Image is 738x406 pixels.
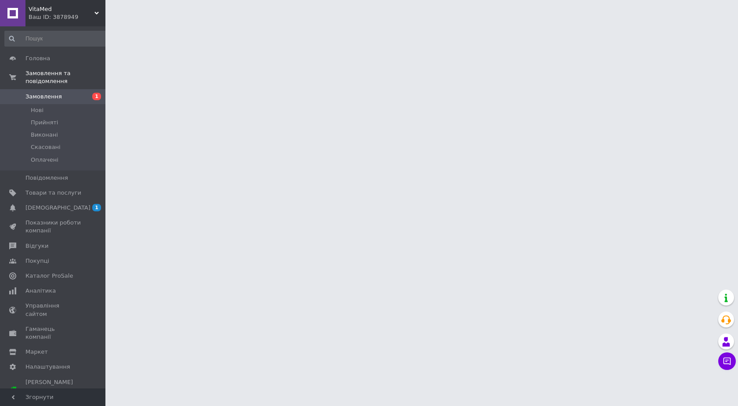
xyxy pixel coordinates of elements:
[25,69,105,85] span: Замовлення та повідомлення
[25,189,81,197] span: Товари та послуги
[31,143,61,151] span: Скасовані
[25,54,50,62] span: Головна
[25,219,81,235] span: Показники роботи компанії
[92,204,101,211] span: 1
[25,378,81,402] span: [PERSON_NAME] та рахунки
[92,93,101,100] span: 1
[29,13,105,21] div: Ваш ID: 3878949
[29,5,94,13] span: VitaMed
[25,242,48,250] span: Відгуки
[25,204,90,212] span: [DEMOGRAPHIC_DATA]
[25,348,48,356] span: Маркет
[25,257,49,265] span: Покупці
[25,363,70,371] span: Налаштування
[25,93,62,101] span: Замовлення
[31,131,58,139] span: Виконані
[25,302,81,318] span: Управління сайтом
[31,156,58,164] span: Оплачені
[31,106,43,114] span: Нові
[4,31,109,47] input: Пошук
[25,287,56,295] span: Аналітика
[31,119,58,127] span: Прийняті
[25,174,68,182] span: Повідомлення
[25,272,73,280] span: Каталог ProSale
[25,325,81,341] span: Гаманець компанії
[718,352,736,370] button: Чат з покупцем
